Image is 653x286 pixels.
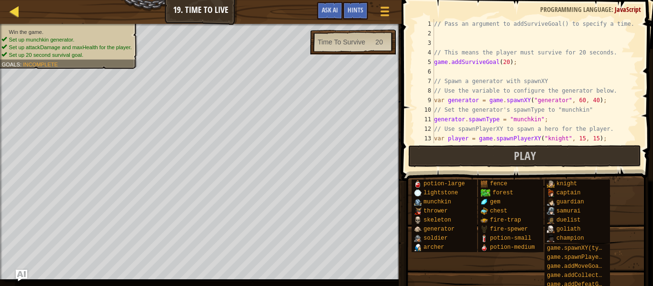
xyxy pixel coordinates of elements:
span: captain [556,190,580,196]
img: portrait.png [480,225,488,233]
div: 3 [415,38,434,48]
div: 12 [415,124,434,134]
img: portrait.png [547,234,555,242]
span: gem [490,199,501,205]
img: portrait.png [414,234,422,242]
span: guardian [556,199,584,205]
img: portrait.png [547,225,555,233]
div: 13 [415,134,434,143]
li: Set up 20 second survival goal. [1,51,131,59]
button: Show game menu [373,2,397,24]
img: portrait.png [480,198,488,206]
span: game.spawnPlayerXY(type, x, y) [547,254,650,261]
li: Win the game. [1,28,131,36]
img: portrait.png [414,207,422,215]
img: portrait.png [480,244,488,251]
img: portrait.png [547,180,555,188]
span: Set up munchkin generator. [9,36,75,42]
img: portrait.png [547,198,555,206]
span: samurai [556,208,580,214]
span: potion-medium [490,244,535,251]
img: portrait.png [480,234,488,242]
div: 4 [415,48,434,57]
img: portrait.png [414,225,422,233]
span: fence [490,180,507,187]
div: 5 [415,57,434,67]
div: Time To Survive [318,37,366,47]
span: fire-spewer [490,226,528,233]
span: duelist [556,217,580,223]
button: Ask AI [16,270,27,281]
span: potion-large [424,180,465,187]
span: chest [490,208,507,214]
img: portrait.png [480,207,488,215]
img: portrait.png [414,189,422,197]
div: 6 [415,67,434,76]
span: knight [556,180,577,187]
span: : [611,5,615,14]
img: portrait.png [414,198,422,206]
span: Set up attackDamage and maxHealth for the player. [9,44,132,50]
img: portrait.png [414,180,422,188]
div: 11 [415,115,434,124]
span: JavaScript [615,5,641,14]
div: 7 [415,76,434,86]
div: 9 [415,95,434,105]
span: Goals [1,61,20,67]
img: portrait.png [547,216,555,224]
span: Programming language [540,5,611,14]
button: Ask AI [317,2,343,20]
span: Play [514,148,536,163]
span: thrower [424,208,447,214]
span: skeleton [424,217,451,223]
span: soldier [424,235,447,242]
span: potion-small [490,235,531,242]
button: Play [408,145,641,167]
div: 2 [415,29,434,38]
span: Ask AI [322,5,338,14]
img: portrait.png [547,207,555,215]
div: 14 [415,143,434,153]
img: portrait.png [414,244,422,251]
div: 20 [375,37,383,47]
span: Win the game. [9,29,44,35]
div: 8 [415,86,434,95]
span: Incomplete [23,61,58,67]
span: Set up 20 second survival goal. [9,52,84,58]
img: portrait.png [480,180,488,188]
div: 10 [415,105,434,115]
li: Set up munchkin generator. [1,36,131,43]
img: portrait.png [547,189,555,197]
span: archer [424,244,444,251]
span: champion [556,235,584,242]
span: Hints [348,5,363,14]
span: fire-trap [490,217,521,223]
img: trees_1.png [480,189,490,197]
span: forest [492,190,513,196]
span: game.addMoveGoalXY(x, y) [547,263,630,270]
span: munchkin [424,199,451,205]
li: Set up attackDamage and maxHealth for the player. [1,43,131,51]
span: generator [424,226,455,233]
span: : [20,61,23,67]
img: portrait.png [414,216,422,224]
div: 1 [415,19,434,29]
span: game.spawnXY(type, x, y) [547,245,630,252]
img: portrait.png [480,216,488,224]
span: lightstone [424,190,458,196]
span: goliath [556,226,580,233]
span: game.addCollectGoal(amount) [547,272,640,279]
